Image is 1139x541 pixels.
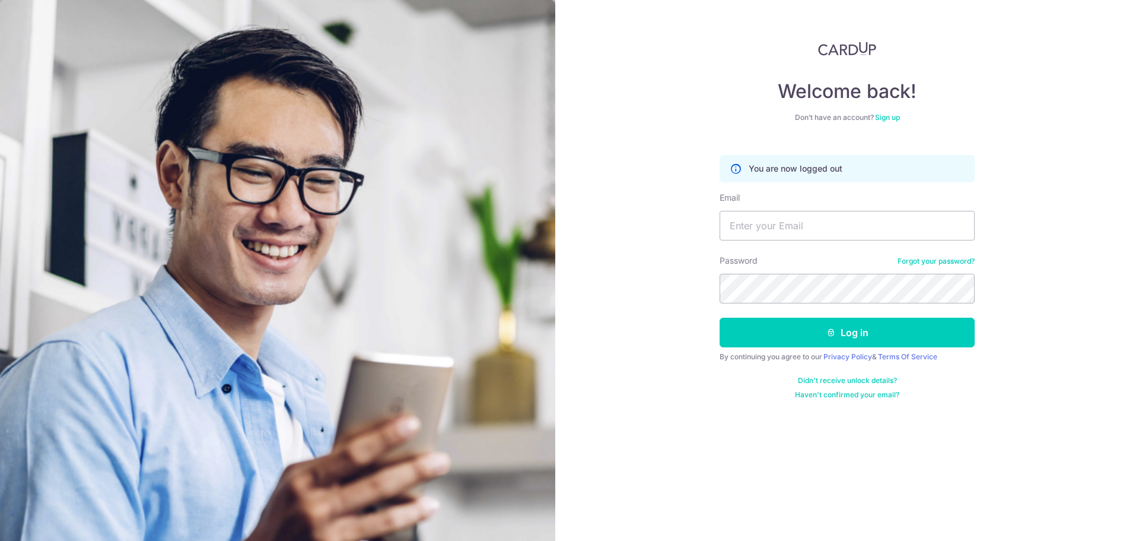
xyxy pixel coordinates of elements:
label: Password [720,255,758,267]
a: Didn't receive unlock details? [798,376,897,385]
h4: Welcome back! [720,80,975,103]
a: Terms Of Service [878,352,937,361]
input: Enter your Email [720,211,975,241]
p: You are now logged out [749,163,842,175]
div: Don’t have an account? [720,113,975,122]
button: Log in [720,318,975,347]
a: Haven't confirmed your email? [795,390,899,400]
a: Sign up [875,113,900,122]
div: By continuing you agree to our & [720,352,975,362]
label: Email [720,192,740,204]
a: Privacy Policy [823,352,872,361]
a: Forgot your password? [898,257,975,266]
img: CardUp Logo [818,42,876,56]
